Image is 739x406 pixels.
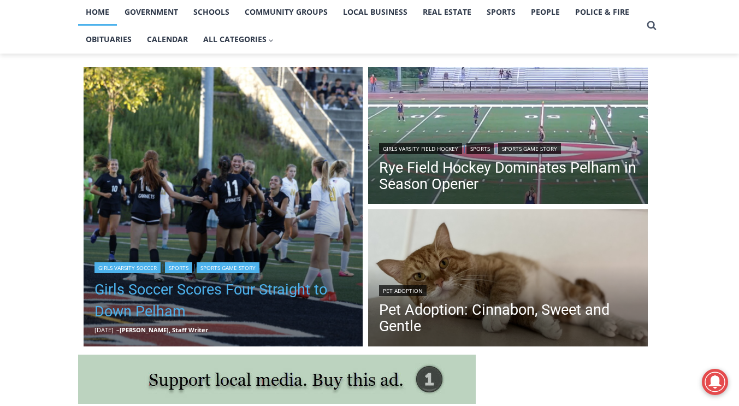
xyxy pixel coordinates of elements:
[94,260,352,273] div: | |
[368,209,648,349] img: (PHOTO: Cinnabon. Contributed.)
[379,141,637,154] div: | |
[94,279,352,322] a: Girls Soccer Scores Four Straight to Down Pelham
[379,285,427,296] a: Pet Adoption
[78,26,139,53] a: Obituaries
[498,143,561,154] a: Sports Game Story
[116,326,120,334] span: –
[94,326,114,334] time: [DATE]
[120,326,208,334] a: [PERSON_NAME], Staff Writer
[1,110,110,136] a: Open Tues. - Sun. [PHONE_NUMBER]
[197,262,259,273] a: Sports Game Story
[94,262,161,273] a: Girls Varsity Soccer
[368,209,648,349] a: Read More Pet Adoption: Cinnabon, Sweet and Gentle
[196,26,282,53] button: Child menu of All Categories
[276,1,516,106] div: "[PERSON_NAME] and I covered the [DATE] Parade, which was a really eye opening experience as I ha...
[84,67,363,347] img: (PHOTO: Rye Girls Soccer's Samantha Yeh scores a goal in her team's 4-1 victory over Pelham on Se...
[84,67,363,347] a: Read More Girls Soccer Scores Four Straight to Down Pelham
[642,16,661,36] button: View Search Form
[379,302,637,334] a: Pet Adoption: Cinnabon, Sweet and Gentle
[286,109,506,133] span: Intern @ [DOMAIN_NAME]
[379,143,462,154] a: Girls Varsity Field Hockey
[139,26,196,53] a: Calendar
[263,106,529,136] a: Intern @ [DOMAIN_NAME]
[466,143,494,154] a: Sports
[113,68,161,131] div: "the precise, almost orchestrated movements of cutting and assembling sushi and [PERSON_NAME] mak...
[78,355,476,404] img: support local media, buy this ad
[368,67,648,207] a: Read More Rye Field Hockey Dominates Pelham in Season Opener
[165,262,192,273] a: Sports
[368,67,648,207] img: (PHOTO: The Rye Girls Field Hockey Team defeated Pelham 3-0 on Tuesday to move to 3-0 in 2024.)
[3,113,107,154] span: Open Tues. - Sun. [PHONE_NUMBER]
[379,160,637,192] a: Rye Field Hockey Dominates Pelham in Season Opener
